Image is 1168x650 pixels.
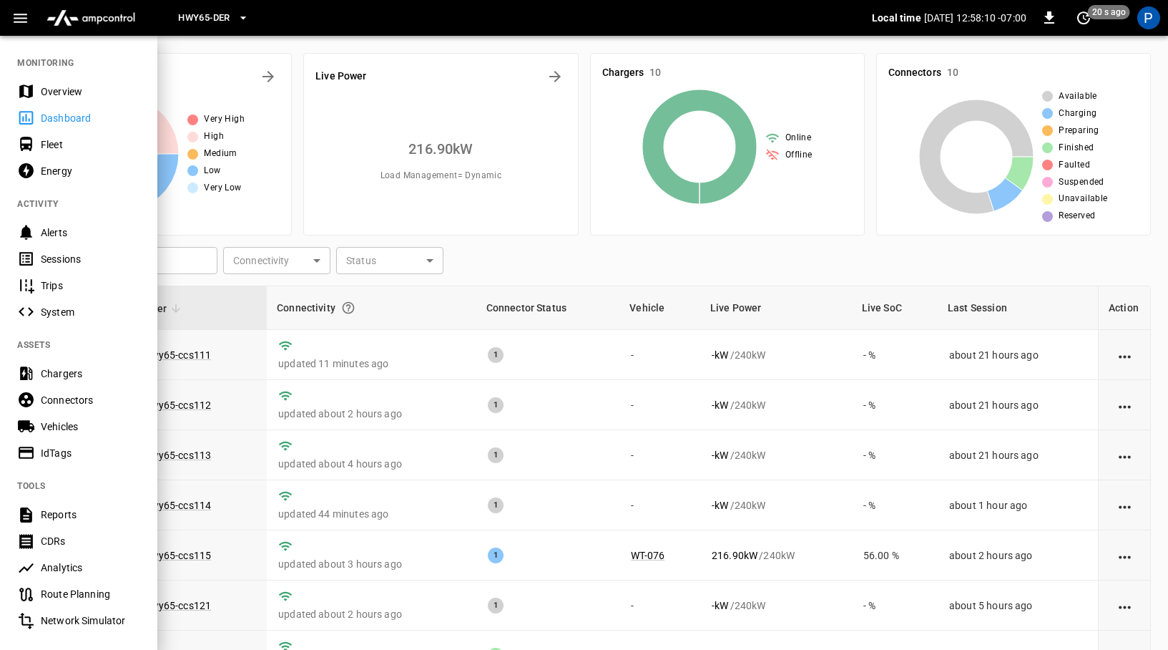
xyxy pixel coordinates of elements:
[41,613,140,628] div: Network Simulator
[41,225,140,240] div: Alerts
[872,11,921,25] p: Local time
[41,111,140,125] div: Dashboard
[41,84,140,99] div: Overview
[41,393,140,407] div: Connectors
[41,419,140,434] div: Vehicles
[41,278,140,293] div: Trips
[924,11,1026,25] p: [DATE] 12:58:10 -07:00
[41,561,140,575] div: Analytics
[41,367,140,381] div: Chargers
[41,305,140,319] div: System
[41,4,141,31] img: ampcontrol.io logo
[1137,6,1160,29] div: profile-icon
[41,252,140,266] div: Sessions
[41,534,140,548] div: CDRs
[41,587,140,601] div: Route Planning
[178,10,230,26] span: HWY65-DER
[41,446,140,460] div: IdTags
[41,508,140,522] div: Reports
[41,164,140,178] div: Energy
[1072,6,1095,29] button: set refresh interval
[41,137,140,152] div: Fleet
[1088,5,1130,19] span: 20 s ago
